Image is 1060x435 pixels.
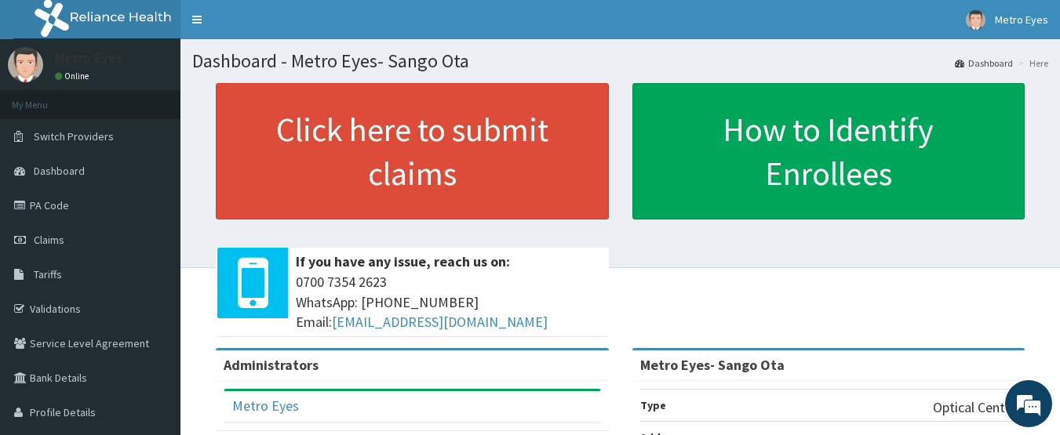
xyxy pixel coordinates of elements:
[232,397,299,415] a: Metro Eyes
[966,10,985,30] img: User Image
[640,356,785,374] strong: Metro Eyes- Sango Ota
[34,164,85,178] span: Dashboard
[55,51,122,65] p: Metro Eyes
[332,313,548,331] a: [EMAIL_ADDRESS][DOMAIN_NAME]
[192,51,1048,71] h1: Dashboard - Metro Eyes- Sango Ota
[995,13,1048,27] span: Metro Eyes
[296,252,510,270] b: If you have any issue, reach us on:
[34,129,114,143] span: Switch Providers
[8,47,43,82] img: User Image
[296,272,601,332] span: 0700 7354 2623 WhatsApp: [PHONE_NUMBER] Email:
[955,56,1013,70] a: Dashboard
[34,267,62,281] span: Tariffs
[1014,56,1048,70] li: Here
[632,83,1025,219] a: How to Identify Enrollees
[55,71,93,82] a: Online
[640,398,666,412] b: Type
[933,397,1017,418] p: Optical Center
[34,233,64,247] span: Claims
[224,356,319,374] b: Administrators
[216,83,609,219] a: Click here to submit claims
